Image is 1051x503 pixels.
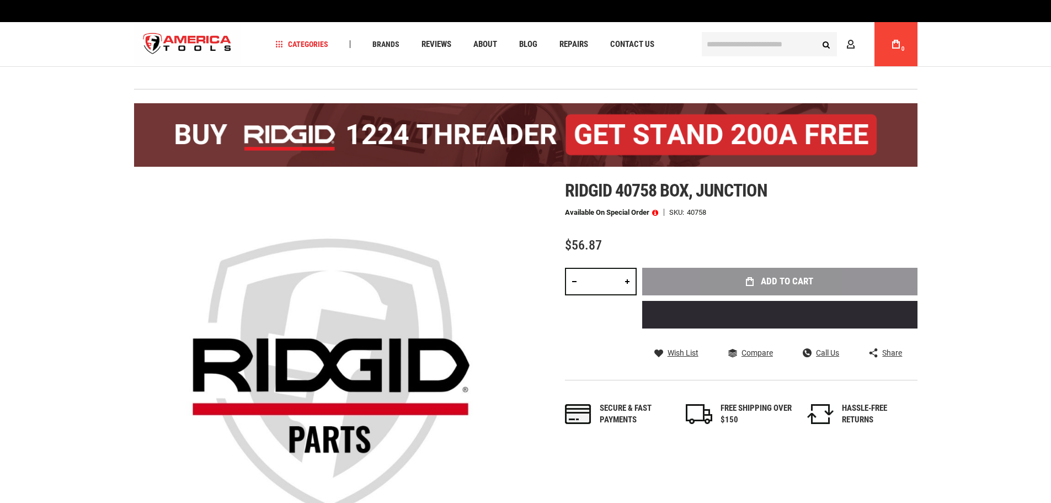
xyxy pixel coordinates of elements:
p: Available on Special Order [565,209,658,216]
span: Call Us [816,349,839,357]
span: Ridgid 40758 box, junction [565,180,767,201]
img: America Tools [134,24,241,65]
div: Secure & fast payments [600,403,671,426]
a: Call Us [803,348,839,358]
span: Blog [519,40,537,49]
img: shipping [686,404,712,424]
span: 0 [901,46,905,52]
a: Contact Us [605,37,659,52]
span: Contact Us [610,40,654,49]
a: Brands [367,37,404,52]
strong: SKU [669,209,687,216]
span: Wish List [668,349,698,357]
a: 0 [885,22,906,66]
a: Repairs [554,37,593,52]
div: 40758 [687,209,706,216]
a: Compare [728,348,773,358]
img: BOGO: Buy the RIDGID® 1224 Threader (26092), get the 92467 200A Stand FREE! [134,103,917,167]
span: Share [882,349,902,357]
a: Blog [514,37,542,52]
span: About [473,40,497,49]
a: Categories [270,37,333,52]
div: HASSLE-FREE RETURNS [842,403,914,426]
span: Reviews [422,40,451,49]
img: payments [565,404,591,424]
span: Brands [372,40,399,48]
a: About [468,37,502,52]
span: Categories [275,40,328,48]
a: Reviews [417,37,456,52]
button: Search [816,34,837,55]
span: Compare [741,349,773,357]
img: returns [807,404,834,424]
span: $56.87 [565,237,602,253]
span: Repairs [559,40,588,49]
a: store logo [134,24,241,65]
div: FREE SHIPPING OVER $150 [721,403,792,426]
a: Wish List [654,348,698,358]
